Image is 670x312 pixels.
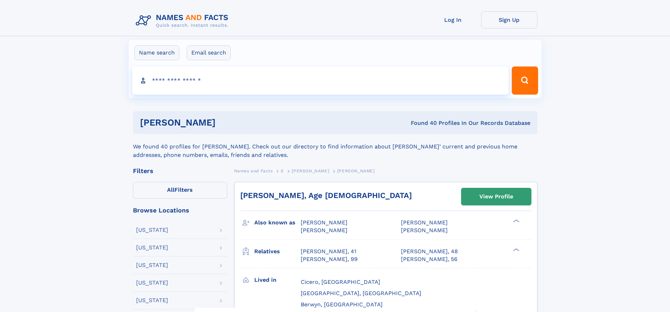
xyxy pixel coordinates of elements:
[425,11,481,28] a: Log In
[254,217,301,229] h3: Also known as
[301,248,356,255] a: [PERSON_NAME], 41
[481,11,537,28] a: Sign Up
[301,290,421,297] span: [GEOGRAPHIC_DATA], [GEOGRAPHIC_DATA]
[254,246,301,257] h3: Relatives
[292,168,329,173] span: [PERSON_NAME]
[401,219,448,226] span: [PERSON_NAME]
[133,134,537,159] div: We found 40 profiles for [PERSON_NAME]. Check out our directory to find information about [PERSON...
[301,301,383,308] span: Berwyn, [GEOGRAPHIC_DATA]
[313,119,530,127] div: Found 40 Profiles In Our Records Database
[140,118,313,127] h1: [PERSON_NAME]
[136,262,168,268] div: [US_STATE]
[511,247,520,252] div: ❯
[301,219,347,226] span: [PERSON_NAME]
[292,166,329,175] a: [PERSON_NAME]
[401,248,458,255] a: [PERSON_NAME], 48
[136,245,168,250] div: [US_STATE]
[187,45,231,60] label: Email search
[133,168,227,174] div: Filters
[254,274,301,286] h3: Lived in
[281,168,284,173] span: S
[511,219,520,223] div: ❯
[133,182,227,199] label: Filters
[479,189,513,205] div: View Profile
[401,255,458,263] a: [PERSON_NAME], 56
[136,280,168,286] div: [US_STATE]
[133,207,227,214] div: Browse Locations
[234,166,273,175] a: Names and Facts
[461,188,531,205] a: View Profile
[337,168,375,173] span: [PERSON_NAME]
[401,227,448,234] span: [PERSON_NAME]
[136,298,168,303] div: [US_STATE]
[512,66,538,95] button: Search Button
[301,255,358,263] a: [PERSON_NAME], 99
[281,166,284,175] a: S
[132,66,509,95] input: search input
[301,227,347,234] span: [PERSON_NAME]
[240,191,412,200] a: [PERSON_NAME], Age [DEMOGRAPHIC_DATA]
[133,11,234,30] img: Logo Names and Facts
[167,186,174,193] span: All
[301,279,380,285] span: Cicero, [GEOGRAPHIC_DATA]
[136,227,168,233] div: [US_STATE]
[134,45,179,60] label: Name search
